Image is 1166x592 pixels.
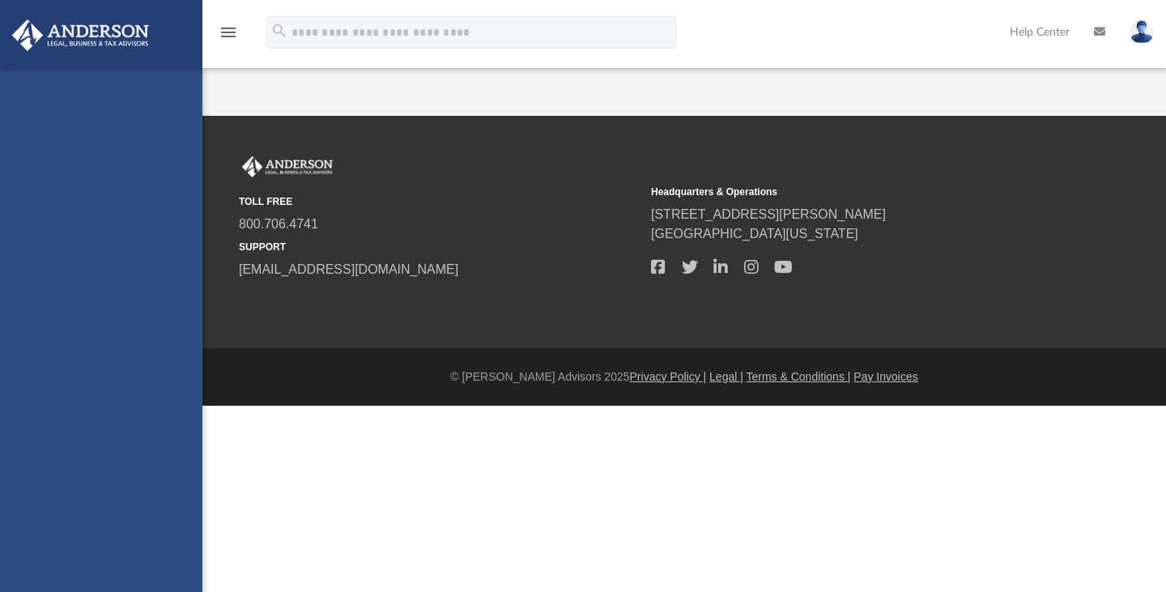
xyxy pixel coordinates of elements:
img: User Pic [1130,20,1154,44]
a: Terms & Conditions | [747,370,851,383]
img: Anderson Advisors Platinum Portal [7,19,154,51]
img: Anderson Advisors Platinum Portal [239,156,336,177]
div: © [PERSON_NAME] Advisors 2025 [202,368,1166,385]
i: menu [219,23,238,42]
small: Headquarters & Operations [651,185,1052,199]
a: Legal | [709,370,743,383]
a: [GEOGRAPHIC_DATA][US_STATE] [651,227,858,241]
i: search [270,22,288,40]
a: [EMAIL_ADDRESS][DOMAIN_NAME] [239,262,458,276]
a: menu [219,31,238,42]
a: Pay Invoices [853,370,917,383]
a: Privacy Policy | [630,370,707,383]
small: TOLL FREE [239,194,640,209]
small: SUPPORT [239,240,640,254]
a: [STREET_ADDRESS][PERSON_NAME] [651,207,886,221]
a: 800.706.4741 [239,217,318,231]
